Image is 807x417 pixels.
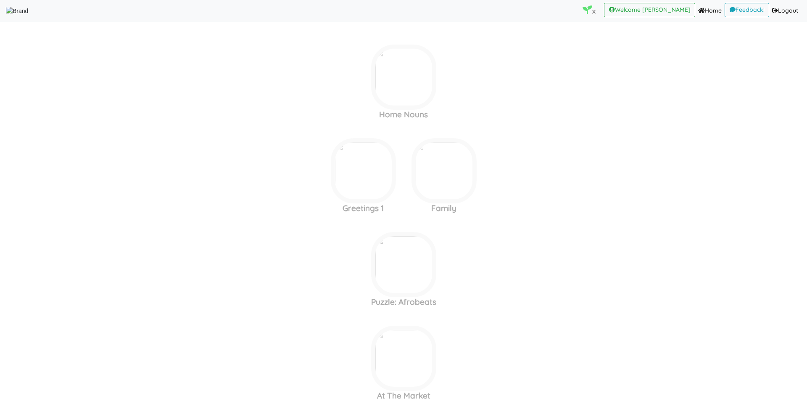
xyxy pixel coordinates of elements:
[695,3,725,19] a: Home
[427,236,440,249] img: r5+QtVXYuttHLoUAAAAABJRU5ErkJggg==
[604,3,695,17] a: Welcome [PERSON_NAME]
[427,330,440,343] img: r5+QtVXYuttHLoUAAAAABJRU5ErkJggg==
[387,143,400,155] img: r5+QtVXYuttHLoUAAAAABJRU5ErkJggg==
[331,138,396,203] img: greetings.3fee7869.jpg
[403,203,484,213] h3: Family
[427,49,440,61] img: r5+QtVXYuttHLoUAAAAABJRU5ErkJggg==
[468,143,480,155] img: r5+QtVXYuttHLoUAAAAABJRU5ErkJggg==
[363,297,444,307] h3: Puzzle: Afrobeats
[411,138,477,203] img: family.5a65002c.jpg
[725,3,769,17] a: Feedback!
[323,203,403,213] h3: Greetings 1
[371,326,436,391] img: market.b6812ae9.png
[371,45,436,110] img: homenouns.6a985b78.jpg
[363,391,444,401] h3: At The Market
[371,232,436,297] img: rubiks.4dece505.png
[6,7,28,16] img: Brand
[769,3,801,19] a: Logout
[583,5,596,17] p: x
[363,110,444,119] h3: Home Nouns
